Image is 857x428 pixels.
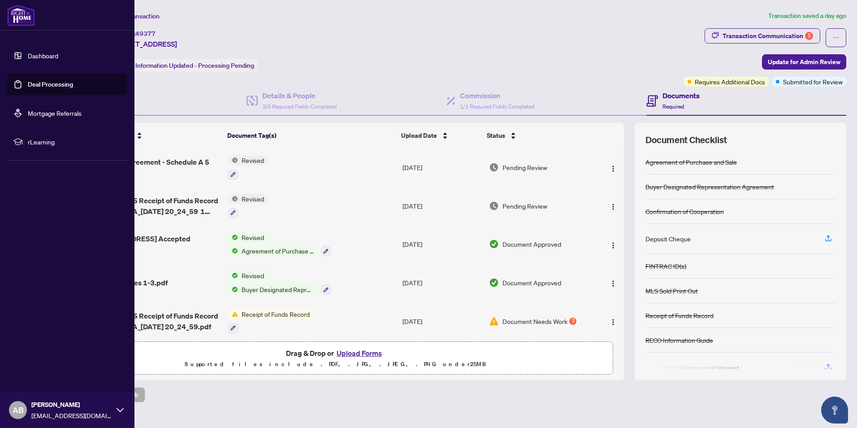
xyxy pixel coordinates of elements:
[238,271,268,280] span: Revised
[262,90,337,101] h4: Details & People
[695,77,765,87] span: Requires Additional Docs
[399,263,485,302] td: [DATE]
[606,160,620,175] button: Logo
[489,278,499,288] img: Document Status
[502,278,561,288] span: Document Approved
[569,318,576,325] div: 3
[88,195,221,217] span: FINTRAC - 635 Receipt of Funds Record - PropTx-OREA_[DATE] 20_24_59 1 1.pdf
[228,271,331,295] button: Status IconRevisedStatus IconBuyer Designated Representation Agreement
[610,319,617,326] img: Logo
[228,194,238,204] img: Status Icon
[228,232,331,257] button: Status IconRevisedStatus IconAgreement of Purchase and Sale
[610,203,617,210] img: Logo
[228,155,268,179] button: Status IconRevised
[228,271,238,280] img: Status Icon
[610,242,617,249] img: Logo
[610,280,617,287] img: Logo
[63,359,607,370] p: Supported files include .PDF, .JPG, .JPEG, .PNG under 25 MB
[58,342,613,375] span: Drag & Drop orUpload FormsSupported files include .PDF, .JPG, .JPEG, .PNG under25MB
[399,148,485,187] td: [DATE]
[460,103,534,110] span: 1/1 Required Fields Completed
[821,397,848,424] button: Open asap
[645,261,686,271] div: FINTRAC ID(s)
[645,134,727,146] span: Document Checklist
[502,201,547,211] span: Pending Review
[489,162,499,172] img: Document Status
[228,194,268,218] button: Status IconRevised
[135,30,156,38] span: 49377
[398,123,484,148] th: Upload Date
[489,316,499,326] img: Document Status
[645,157,737,167] div: Agreement of Purchase and Sale
[723,29,813,43] div: Transaction Communication
[399,187,485,225] td: [DATE]
[286,347,385,359] span: Drag & Drop or
[238,194,268,204] span: Revised
[112,12,160,20] span: View Transaction
[833,35,839,41] span: ellipsis
[28,52,58,60] a: Dashboard
[7,4,35,26] img: logo
[111,39,177,49] span: [STREET_ADDRESS]
[768,11,846,21] article: Transaction saved a day ago
[228,284,238,294] img: Status Icon
[662,103,684,110] span: Required
[111,59,258,71] div: Status:
[262,103,337,110] span: 3/3 Required Fields Completed
[705,28,820,44] button: Transaction Communication5
[228,309,238,319] img: Status Icon
[399,225,485,264] td: [DATE]
[768,55,840,69] span: Update for Admin Review
[762,54,846,70] button: Update for Admin Review
[228,155,238,165] img: Status Icon
[224,123,398,148] th: Document Tag(s)
[645,310,714,320] div: Receipt of Funds Record
[606,237,620,251] button: Logo
[606,275,620,290] button: Logo
[783,77,843,87] span: Submitted for Review
[31,400,112,410] span: [PERSON_NAME]
[31,411,112,420] span: [EMAIL_ADDRESS][DOMAIN_NAME]
[610,165,617,172] img: Logo
[645,335,713,345] div: RECO Information Guide
[238,309,313,319] span: Receipt of Funds Record
[238,246,317,256] span: Agreement of Purchase and Sale
[88,233,221,255] span: [STREET_ADDRESS] Accepted Offer.pdf
[805,32,813,40] div: 5
[28,109,82,117] a: Mortgage Referrals
[489,239,499,249] img: Document Status
[238,232,268,242] span: Revised
[28,137,121,147] span: rLearning
[645,182,774,192] div: Buyer Designated Representation Agreement
[228,232,238,242] img: Status Icon
[238,284,317,294] span: Buyer Designated Representation Agreement
[645,206,724,216] div: Confirmation of Cooperation
[645,234,691,244] div: Deposit Cheque
[487,131,505,140] span: Status
[228,246,238,256] img: Status Icon
[228,309,313,333] button: Status IconReceipt of Funds Record
[399,302,485,341] td: [DATE]
[606,314,620,328] button: Logo
[645,286,698,296] div: MLS Sold Print Out
[401,131,437,140] span: Upload Date
[460,90,534,101] h4: Commission
[502,162,547,172] span: Pending Review
[28,80,73,88] a: Deal Processing
[662,90,700,101] h4: Documents
[238,155,268,165] span: Revised
[483,123,591,148] th: Status
[502,239,561,249] span: Document Approved
[489,201,499,211] img: Document Status
[606,199,620,213] button: Logo
[88,157,221,178] span: Buyer Rep Agreement - Schedule A 5 1.pdf
[88,310,221,332] span: FINTRAC - 635 Receipt of Funds Record - PropTx-OREA_[DATE] 20_24_59.pdf
[334,347,385,359] button: Upload Forms
[13,404,24,416] span: AB
[85,123,224,148] th: (21) File Name
[502,316,567,326] span: Document Needs Work
[135,61,254,70] span: Information Updated - Processing Pending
